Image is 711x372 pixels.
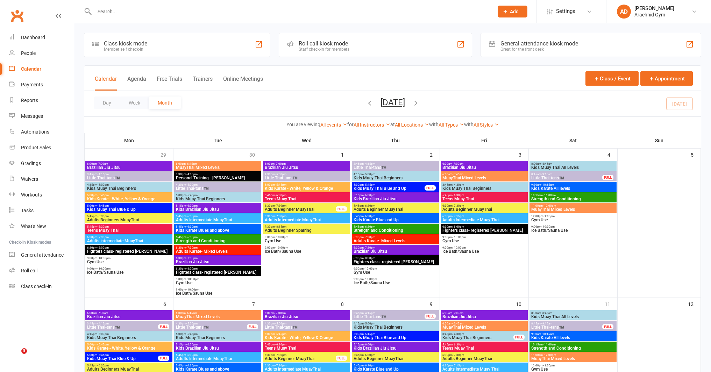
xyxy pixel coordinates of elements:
a: Dashboard [9,30,74,45]
span: 9:00pm [442,246,526,249]
a: Reports [9,93,74,108]
div: Great for the front desk [500,47,578,52]
span: - 10:00pm [364,278,377,281]
a: Gradings [9,156,74,171]
strong: for [347,122,354,127]
span: Fighters class- registered [PERSON_NAME] [176,270,260,274]
span: - 6:00pm [186,204,198,207]
div: Reports [21,98,38,103]
span: - 6:30pm [97,215,109,218]
span: Strength and Conditioning [531,197,615,201]
span: 6:00am [442,162,526,165]
span: - 10:00pm [275,246,288,249]
span: MuayThai Mixed Levels [176,165,260,170]
span: - 10:00pm [453,236,466,239]
span: - 6:30pm [364,225,375,228]
span: 9:00pm [264,236,349,239]
span: 5:15pm [353,194,438,197]
span: - 5:45pm [97,204,109,207]
span: 6:30pm [176,246,260,249]
span: - 6:30pm [186,236,198,239]
span: Fighters class- registered [PERSON_NAME] [87,249,171,253]
span: - 5:45pm [97,194,109,197]
div: 3 [519,149,528,160]
span: 6:00am [87,162,171,165]
a: People [9,45,74,61]
span: 7:30pm [264,225,349,228]
span: - 4:30pm [453,183,464,186]
span: 5:45pm [176,236,260,239]
span: - 7:30pm [453,204,464,207]
span: Fighters class- registered [PERSON_NAME] [353,260,438,264]
span: - 8:15pm [275,225,286,228]
span: Gym Use [264,239,349,243]
div: Gradings [21,160,41,166]
div: Member self check-in [104,47,147,52]
span: Little Thai-tans™️ [176,186,260,191]
a: Workouts [9,187,74,203]
span: 6:30pm [442,215,526,218]
span: Little Thai-tans™️ [531,176,603,180]
div: 9 [430,298,440,309]
button: Trainers [193,76,213,91]
span: 6:30pm [353,257,438,260]
span: 9:00pm [176,288,260,291]
span: Little Thai-tans™️ [353,315,425,319]
th: Sat [529,133,618,148]
div: 4 [607,149,617,160]
a: Roll call [9,263,74,279]
button: Agenda [127,76,146,91]
span: Ice Bath/Sauna Use [264,249,349,253]
span: - 6:45am [186,312,197,315]
span: 5:45pm [176,225,260,228]
a: Calendar [9,61,74,77]
span: Ice Bath/Sauna Use [442,249,526,253]
div: [PERSON_NAME] [634,5,674,12]
span: - 12:00pm [543,204,556,207]
span: - 6:45am [186,162,197,165]
span: 9:00pm [176,278,260,281]
span: 6:30pm [442,225,526,228]
span: 9:30am [531,183,615,186]
span: 9:00pm [353,267,438,270]
a: All Instructors [354,122,390,128]
span: Kids Muay Thai Blue & Up [87,207,171,212]
span: - 7:00am [97,312,108,315]
span: Gym Use [176,281,260,285]
div: FULL [602,175,613,180]
button: Calendar [95,76,117,91]
button: Appointment [640,71,693,86]
span: Brazilian Jiu Jitsu [87,165,171,170]
div: 30 [249,149,262,160]
span: Kids Muay Thai Blue and Up [353,186,425,191]
div: Tasks [21,208,34,213]
span: Adults Intermediate Muay Thai [442,218,526,222]
a: Tasks [9,203,74,219]
span: - 4:00pm [186,173,198,176]
span: 6:30pm [353,236,438,239]
span: 8:00am [531,162,615,165]
span: 6:00am [442,312,526,315]
div: Staff check-in for members [299,47,349,52]
span: - 6:30pm [364,215,375,218]
span: - 8:00pm [186,267,198,270]
div: 29 [161,149,173,160]
span: 6:00am [87,312,171,315]
span: - 7:00am [97,162,108,165]
span: - 8:45am [541,312,552,315]
div: 7 [252,298,262,309]
span: - 10:00pm [186,278,199,281]
span: Brazilian Jiu Jitsu [176,260,260,264]
span: 5:45pm [176,215,260,218]
span: - 6:30pm [186,215,198,218]
div: Calendar [21,66,41,72]
button: Month [149,96,181,109]
span: - 10:00pm [186,288,199,291]
span: Adults Karate- Mixed Levels [353,239,438,243]
div: Messages [21,113,43,119]
div: 11 [605,298,617,309]
span: 3 [21,348,27,354]
span: 4:30pm [176,322,247,325]
span: - 5:00pm [97,183,109,186]
span: 9:00pm [264,246,349,249]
